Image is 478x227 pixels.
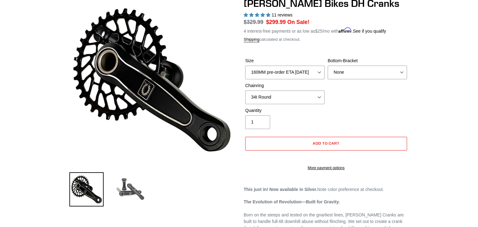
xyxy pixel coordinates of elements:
strong: This just in! Now available in Silver. [244,187,317,192]
span: $25 [315,29,322,34]
span: On Sale! [287,18,309,26]
span: Affirm [339,28,352,33]
button: Add to cart [245,137,407,151]
strong: The Evolution of Revolution—Built for Gravity. [244,199,340,204]
a: Shipping [244,37,260,42]
span: 4.91 stars [244,12,272,17]
span: 11 reviews [272,12,293,17]
label: Size [245,58,325,64]
p: Note color preference at checkout. [244,186,409,193]
label: Chainring [245,82,325,89]
span: $299.99 [266,19,286,25]
img: Load image into Gallery viewer, Canfield Bikes DH Cranks [113,172,147,206]
label: Bottom-Bracket [328,58,407,64]
p: 4 interest-free payments or as low as /mo with . [244,26,386,35]
div: calculated at checkout. [244,36,409,43]
span: Add to cart [313,141,340,146]
a: More payment options [245,165,407,171]
label: Quantity [245,107,325,114]
s: $329.99 [244,19,263,25]
img: Load image into Gallery viewer, Canfield Bikes DH Cranks [69,172,104,206]
a: See if you qualify - Learn more about Affirm Financing (opens in modal) [353,29,386,34]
